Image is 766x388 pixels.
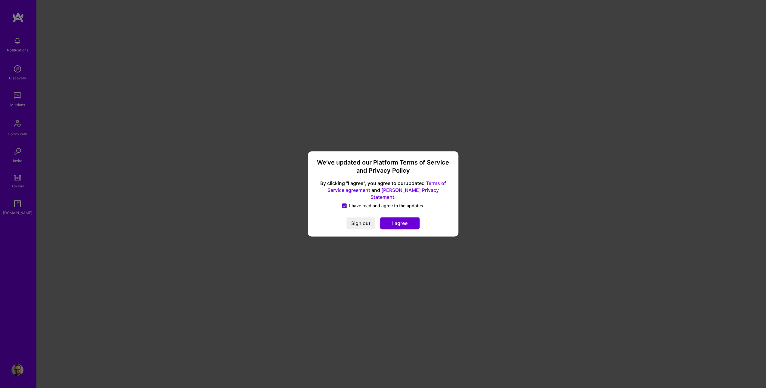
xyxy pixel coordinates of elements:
h3: We’ve updated our Platform Terms of Service and Privacy Policy [315,159,451,175]
span: By clicking "I agree", you agree to our updated and . [315,180,451,201]
span: I have read and agree to the updates. [349,203,424,209]
button: I agree [380,217,420,229]
a: Terms of Service agreement [327,180,446,193]
button: Sign out [346,217,375,229]
a: [PERSON_NAME] Privacy Statement [371,187,439,200]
